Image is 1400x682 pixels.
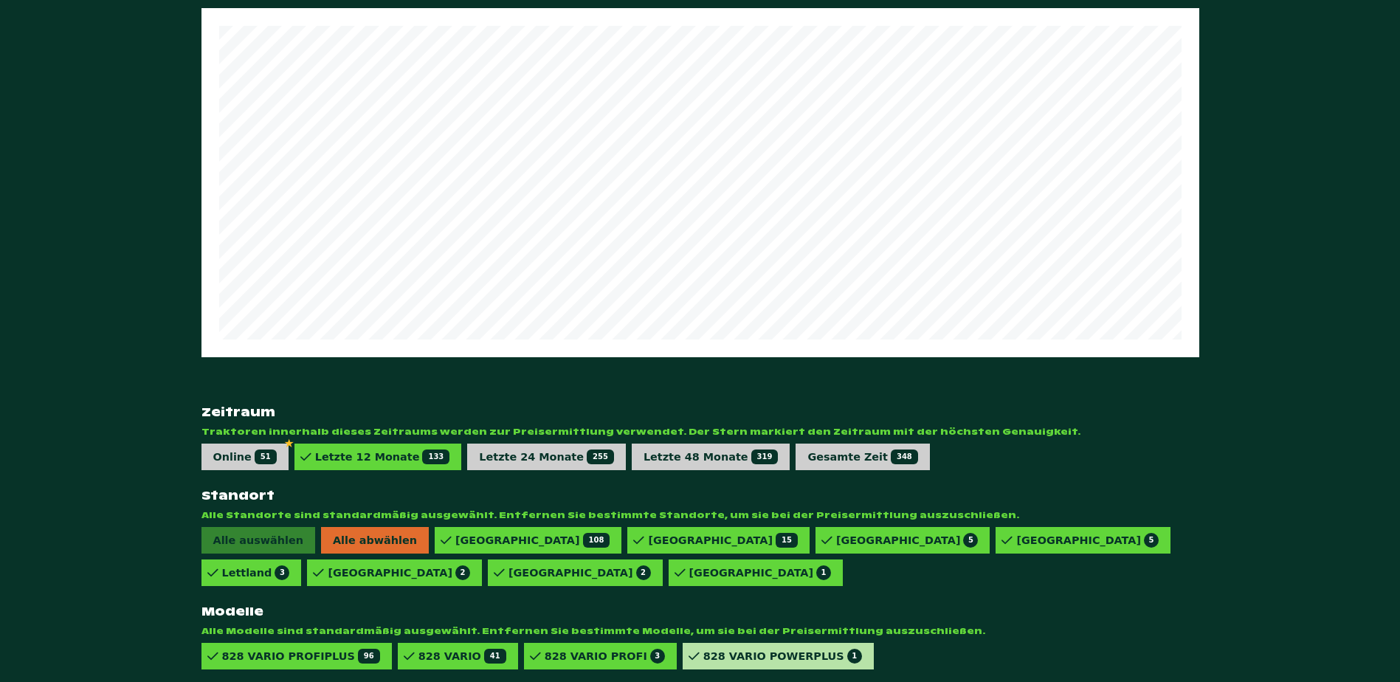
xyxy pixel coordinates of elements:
span: 2 [636,565,651,580]
span: 133 [422,449,449,464]
div: [GEOGRAPHIC_DATA] [455,533,610,548]
span: Traktoren innerhalb dieses Zeitraums werden zur Preisermittlung verwendet. Der Stern markiert den... [201,426,1199,438]
div: Letzte 48 Monate [644,449,779,464]
span: Alle auswählen [201,527,315,554]
span: 319 [751,449,779,464]
div: 828 VARIO [418,649,506,664]
span: 3 [650,649,665,664]
span: 1 [816,565,831,580]
div: 828 VARIO PROFI [545,649,665,664]
div: [GEOGRAPHIC_DATA] [328,565,470,580]
div: [GEOGRAPHIC_DATA] [508,565,651,580]
span: 348 [891,449,918,464]
div: [GEOGRAPHIC_DATA] [1016,533,1159,548]
span: 5 [963,533,978,548]
span: 108 [583,533,610,548]
span: 5 [1144,533,1159,548]
span: 255 [587,449,614,464]
span: 1 [847,649,862,664]
span: Alle abwählen [321,527,429,554]
span: 3 [275,565,289,580]
span: Alle Modelle sind standardmäßig ausgewählt. Entfernen Sie bestimmte Modelle, um sie bei der Preis... [201,625,1199,637]
div: [GEOGRAPHIC_DATA] [689,565,832,580]
strong: Modelle [201,604,1199,619]
span: 2 [455,565,470,580]
div: [GEOGRAPHIC_DATA] [836,533,979,548]
span: 51 [255,449,277,464]
span: 41 [484,649,506,664]
div: 828 VARIO PROFIPLUS [222,649,380,664]
span: 96 [358,649,380,664]
span: Alle Standorte sind standardmäßig ausgewählt. Entfernen Sie bestimmte Standorte, um sie bei der P... [201,509,1199,521]
div: Gesamte Zeit [807,449,917,464]
div: Letzte 12 Monate [315,449,450,464]
div: Lettland [222,565,290,580]
div: Letzte 24 Monate [479,449,614,464]
div: Online [213,449,277,464]
div: [GEOGRAPHIC_DATA] [648,533,797,548]
strong: Standort [201,488,1199,503]
div: 828 VARIO POWERPLUS [703,649,862,664]
span: 15 [776,533,798,548]
strong: Zeitraum [201,404,1199,420]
